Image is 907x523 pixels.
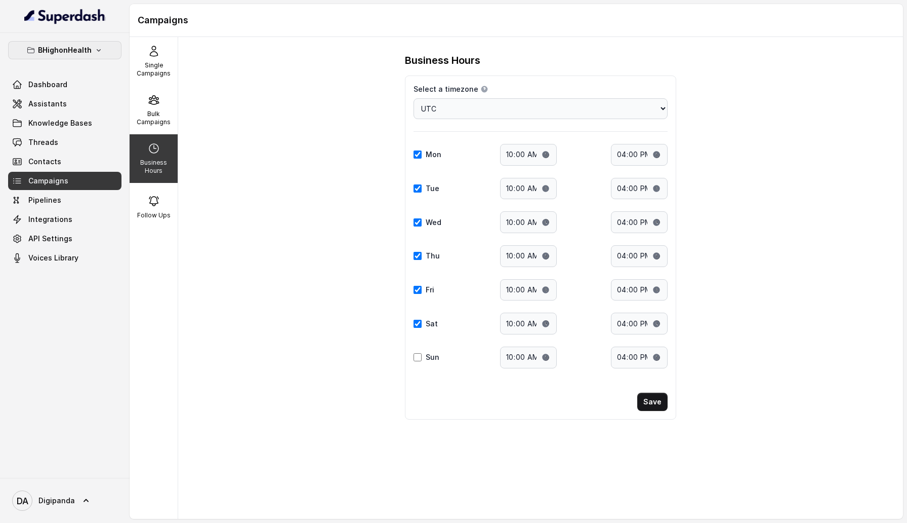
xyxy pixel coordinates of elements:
label: Thu [426,251,440,261]
text: DA [17,496,28,506]
h1: Campaigns [138,12,895,28]
a: Voices Library [8,249,121,267]
p: Bulk Campaigns [134,110,174,126]
span: Digipanda [38,496,75,506]
h3: Business Hours [405,53,480,67]
a: Digipanda [8,487,121,515]
span: Voices Library [28,253,78,263]
button: Select a timezone [480,85,488,93]
span: API Settings [28,234,72,244]
a: Contacts [8,153,121,171]
p: BHighonHealth [38,44,92,56]
button: BHighonHealth [8,41,121,59]
span: Campaigns [28,176,68,186]
a: Dashboard [8,76,121,94]
label: Sat [426,319,438,329]
a: Integrations [8,210,121,229]
a: Assistants [8,95,121,113]
span: Integrations [28,214,72,225]
span: Dashboard [28,80,67,90]
a: API Settings [8,230,121,248]
a: Pipelines [8,191,121,209]
label: Fri [426,285,434,295]
a: Knowledge Bases [8,114,121,132]
span: Pipelines [28,195,61,205]
span: Contacts [28,157,61,167]
img: light.svg [24,8,106,24]
a: Threads [8,133,121,152]
p: Follow Ups [137,211,171,219]
span: Assistants [28,99,67,109]
label: Mon [426,150,441,160]
span: Threads [28,137,58,147]
label: Tue [426,183,439,194]
label: Wed [426,217,441,228]
label: Sun [426,352,439,362]
button: Save [637,393,668,411]
p: Business Hours [134,159,174,175]
span: Select a timezone [414,84,478,94]
span: Knowledge Bases [28,118,92,128]
p: Single Campaigns [134,61,174,78]
a: Campaigns [8,172,121,190]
